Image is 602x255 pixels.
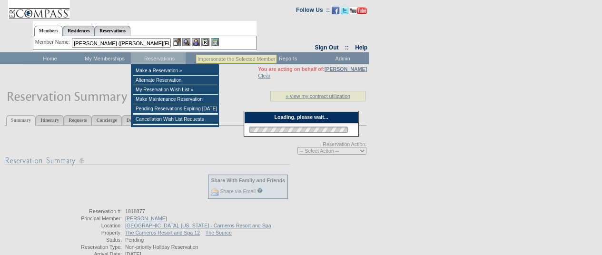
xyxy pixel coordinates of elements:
img: Follow us on Twitter [341,7,348,14]
img: Reservations [201,38,209,46]
a: Follow us on Twitter [341,10,348,15]
div: Loading, please wait... [244,111,358,123]
a: Reservations [95,26,130,36]
td: Make a Reservation » [133,66,218,76]
img: loading.gif [246,125,351,134]
td: Follow Us :: [296,6,330,17]
td: Cancellation Wish List Requests [133,115,218,124]
a: Subscribe to our YouTube Channel [350,10,367,15]
a: Members [34,26,63,36]
td: Make Maintenance Reservation [133,95,218,104]
div: Member Name: [35,38,72,46]
img: Become our fan on Facebook [332,7,339,14]
span: :: [345,44,349,51]
td: Alternate Reservation [133,76,218,85]
img: Subscribe to our YouTube Channel [350,7,367,14]
td: Pending Reservations Expiring [DATE] [133,104,218,114]
a: Sign Out [315,44,338,51]
td: My Reservation Wish List » [133,85,218,95]
a: Become our fan on Facebook [332,10,339,15]
a: Residences [63,26,95,36]
a: Help [355,44,367,51]
img: Impersonate [192,38,200,46]
img: b_calculator.gif [211,38,219,46]
img: b_edit.gif [173,38,181,46]
img: View [182,38,190,46]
